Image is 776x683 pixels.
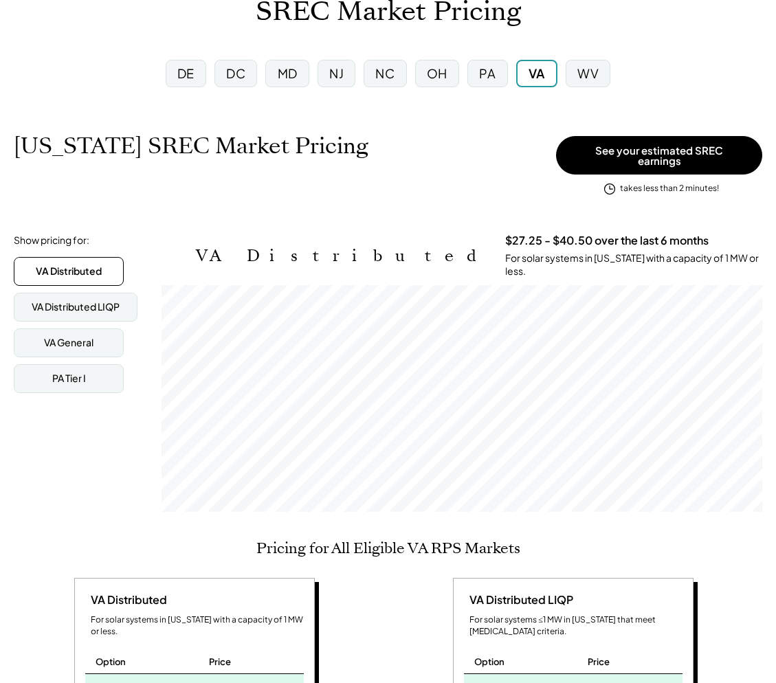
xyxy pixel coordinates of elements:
[620,183,719,194] div: takes less than 2 minutes!
[427,65,447,82] div: OH
[32,300,120,314] div: VA Distributed LIQP
[577,65,599,82] div: WV
[479,65,496,82] div: PA
[474,656,505,668] div: Option
[196,246,485,266] h2: VA Distributed
[505,251,762,278] div: For solar systems in [US_STATE] with a capacity of 1 MW or less.
[36,265,102,278] div: VA Distributed
[14,133,368,159] h1: [US_STATE] SREC Market Pricing
[44,336,93,350] div: VA General
[85,592,167,607] div: VA Distributed
[529,65,545,82] div: VA
[52,372,86,385] div: PA Tier I
[588,656,610,668] div: Price
[14,234,89,247] div: Show pricing for:
[91,614,304,638] div: For solar systems in [US_STATE] with a capacity of 1 MW or less.
[278,65,298,82] div: MD
[256,539,520,557] h2: Pricing for All Eligible VA RPS Markets
[329,65,344,82] div: NJ
[177,65,195,82] div: DE
[464,592,573,607] div: VA Distributed LIQP
[209,656,231,668] div: Price
[375,65,395,82] div: NC
[96,656,126,668] div: Option
[469,614,683,638] div: For solar systems ≤1 MW in [US_STATE] that meet [MEDICAL_DATA] criteria.
[226,65,245,82] div: DC
[556,136,762,175] button: See your estimated SREC earnings
[505,234,709,248] h3: $27.25 - $40.50 over the last 6 months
